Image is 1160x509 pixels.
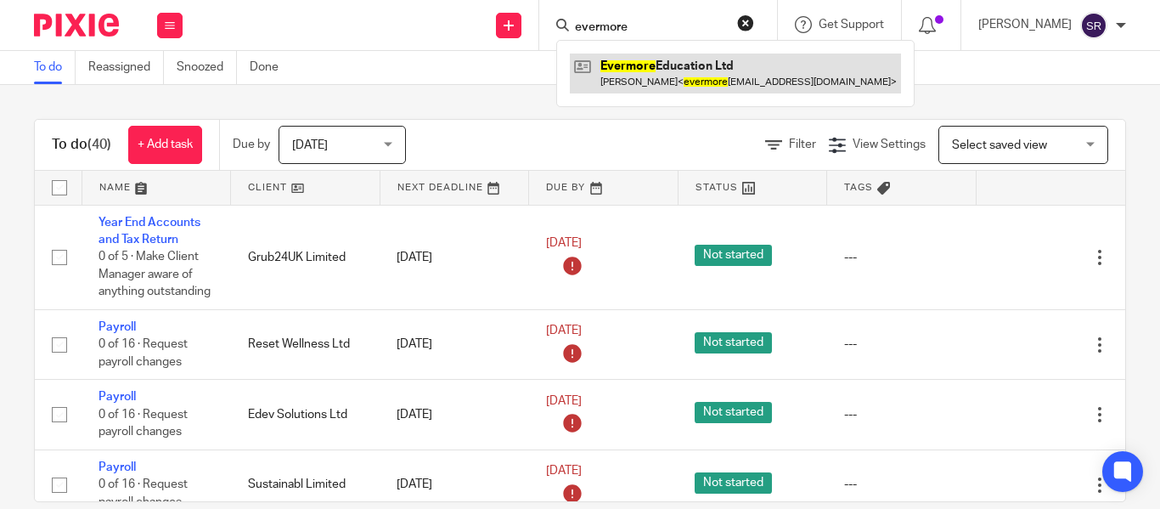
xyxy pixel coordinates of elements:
td: Edev Solutions Ltd [231,380,380,450]
span: [DATE] [546,238,582,250]
span: 0 of 16 · Request payroll changes [99,478,188,508]
div: --- [844,249,960,266]
span: Not started [695,472,772,494]
span: Not started [695,245,772,266]
div: --- [844,406,960,423]
td: Reset Wellness Ltd [231,309,380,379]
span: [DATE] [546,395,582,407]
span: [DATE] [546,465,582,477]
input: Search [573,20,726,36]
a: Payroll [99,321,136,333]
span: Tags [844,183,873,192]
span: Get Support [819,19,884,31]
span: (40) [87,138,111,151]
div: --- [844,476,960,493]
p: [PERSON_NAME] [978,16,1072,33]
span: [DATE] [546,325,582,337]
span: Not started [695,402,772,423]
span: 0 of 16 · Request payroll changes [99,409,188,438]
span: 0 of 16 · Request payroll changes [99,338,188,368]
td: [DATE] [380,380,529,450]
a: Year End Accounts and Tax Return [99,217,200,246]
a: To do [34,51,76,84]
span: 0 of 5 · Make Client Manager aware of anything outstanding [99,251,211,297]
a: Done [250,51,291,84]
td: Grub24UK Limited [231,205,380,309]
img: svg%3E [1080,12,1107,39]
span: View Settings [853,139,926,150]
a: + Add task [128,126,202,164]
a: Snoozed [177,51,237,84]
img: Pixie [34,14,119,37]
span: [DATE] [292,139,328,151]
span: Filter [789,139,816,150]
a: Reassigned [88,51,164,84]
span: Select saved view [952,139,1047,151]
div: --- [844,336,960,353]
button: Clear [737,14,754,31]
a: Payroll [99,461,136,473]
td: [DATE] [380,309,529,379]
h1: To do [52,136,111,154]
p: Due by [233,136,270,153]
a: Payroll [99,391,136,403]
span: Not started [695,332,772,353]
td: [DATE] [380,205,529,309]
